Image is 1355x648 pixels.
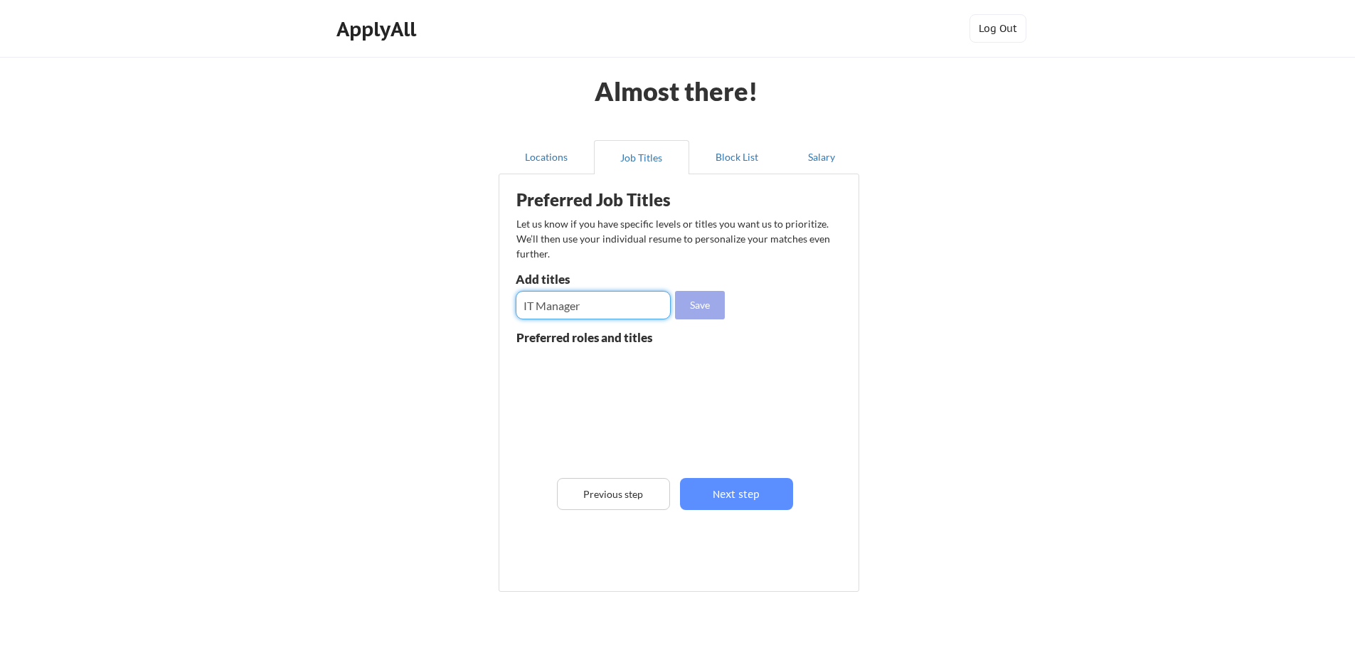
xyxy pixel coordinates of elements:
button: Log Out [969,14,1026,43]
button: Salary [785,140,859,174]
div: Preferred Job Titles [516,191,696,208]
div: ApplyAll [336,17,420,41]
button: Job Titles [594,140,689,174]
button: Previous step [557,478,670,510]
div: Preferred roles and titles [516,331,670,344]
button: Save [675,291,725,319]
input: E.g. Senior Product Manager [516,291,671,319]
button: Locations [499,140,594,174]
div: Let us know if you have specific levels or titles you want us to prioritize. We’ll then use your ... [516,216,831,261]
button: Block List [689,140,785,174]
button: Next step [680,478,793,510]
div: Add titles [516,273,667,285]
div: Almost there! [578,78,776,104]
